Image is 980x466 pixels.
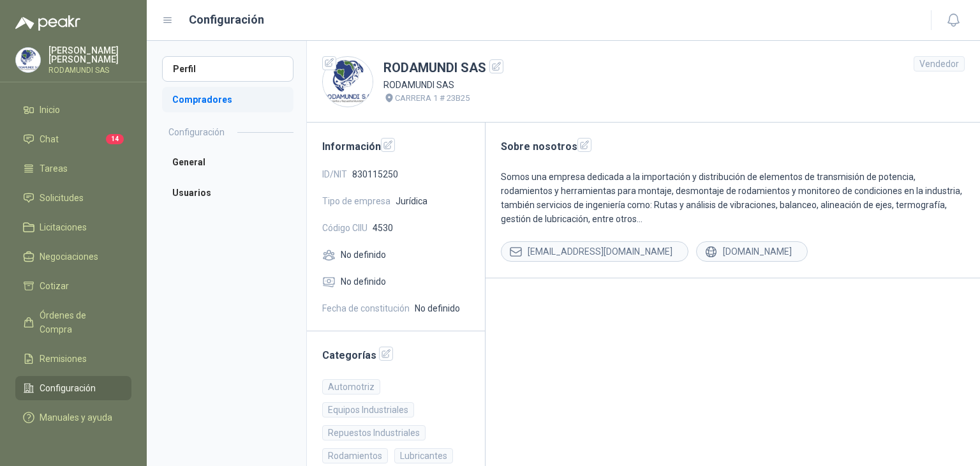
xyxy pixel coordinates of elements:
div: [DOMAIN_NAME] [696,241,808,262]
a: Órdenes de Compra [15,303,131,342]
div: Lubricantes [394,448,453,463]
span: Manuales y ayuda [40,410,112,425]
span: Inicio [40,103,60,117]
span: No definido [341,274,386,289]
a: Manuales y ayuda [15,405,131,430]
div: Repuestos Industriales [322,425,426,440]
a: General [162,149,293,175]
p: CARRERA 1 # 23B25 [395,92,470,105]
h2: Información [322,138,470,154]
span: No definido [341,248,386,262]
div: [EMAIL_ADDRESS][DOMAIN_NAME] [501,241,688,262]
span: 830115250 [352,167,398,181]
span: 14 [106,134,124,144]
a: Tareas [15,156,131,181]
span: Órdenes de Compra [40,308,119,336]
span: Tipo de empresa [322,194,390,208]
a: Perfil [162,56,293,82]
p: [PERSON_NAME] [PERSON_NAME] [48,46,131,64]
span: ID/NIT [322,167,347,181]
h2: Sobre nosotros [501,138,965,154]
h1: RODAMUNDI SAS [383,58,503,78]
h2: Categorías [322,347,470,363]
p: RODAMUNDI SAS [383,78,503,92]
span: Configuración [40,381,96,395]
a: Chat14 [15,127,131,151]
h2: Configuración [168,125,225,139]
div: Vendedor [914,56,965,71]
span: Remisiones [40,352,87,366]
span: 4530 [373,221,393,235]
span: Fecha de constitución [322,301,410,315]
p: RODAMUNDI SAS [48,66,131,74]
a: Compradores [162,87,293,112]
span: Código CIIU [322,221,367,235]
a: Inicio [15,98,131,122]
span: Jurídica [396,194,427,208]
img: Logo peakr [15,15,80,31]
img: Company Logo [16,48,40,72]
span: Solicitudes [40,191,84,205]
a: Remisiones [15,347,131,371]
a: Negociaciones [15,244,131,269]
h1: Configuración [189,11,264,29]
div: Rodamientos [322,448,388,463]
span: No definido [415,301,460,315]
span: Chat [40,132,59,146]
span: Tareas [40,162,68,176]
a: Configuración [15,376,131,400]
img: Company Logo [323,57,373,107]
span: Negociaciones [40,250,98,264]
a: Cotizar [15,274,131,298]
span: Cotizar [40,279,69,293]
div: Automotriz [322,379,380,395]
div: Equipos Industriales [322,402,414,417]
a: Usuarios [162,180,293,206]
span: Licitaciones [40,220,87,234]
a: Licitaciones [15,215,131,239]
a: Solicitudes [15,186,131,210]
p: Somos una empresa dedicada a la importación y distribución de elementos de transmisión de potenci... [501,170,965,226]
